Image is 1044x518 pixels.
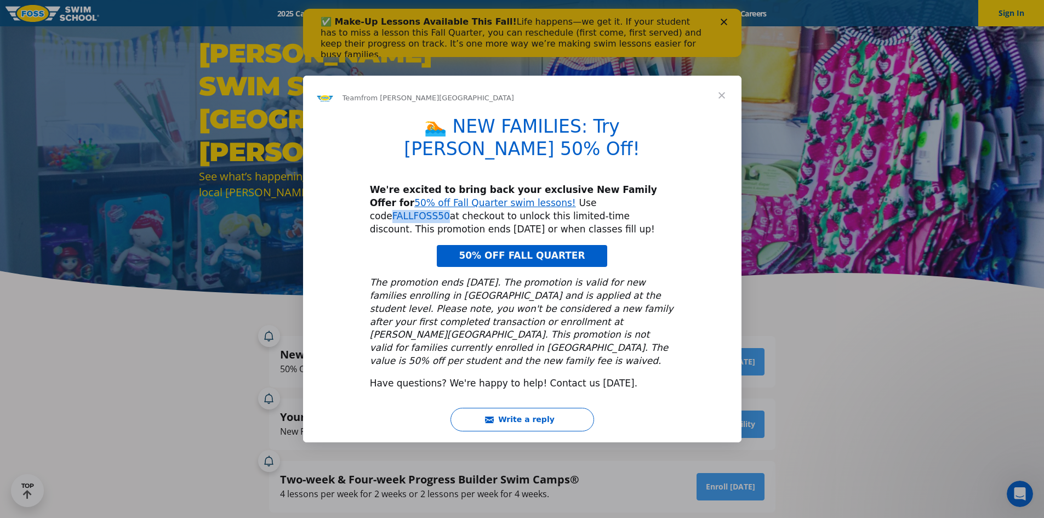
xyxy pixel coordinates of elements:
div: Life happens—we get it. If your student has to miss a lesson this Fall Quarter, you can reschedul... [18,8,403,52]
img: Profile image for Team [316,89,334,106]
span: Close [702,76,741,115]
div: Use code at checkout to unlock this limited-time discount. This promotion ends [DATE] or when cla... [370,184,675,236]
h1: 🏊 NEW FAMILIES: Try [PERSON_NAME] 50% Off! [370,116,675,167]
div: Close [418,10,429,16]
a: 50% OFF FALL QUARTER [437,245,607,267]
a: ! [572,197,576,208]
span: from [PERSON_NAME][GEOGRAPHIC_DATA] [361,94,514,102]
b: We're excited to bring back your exclusive New Family Offer for [370,184,657,208]
div: Have questions? We're happy to help! Contact us [DATE]. [370,377,675,390]
i: The promotion ends [DATE]. The promotion is valid for new families enrolling in [GEOGRAPHIC_DATA]... [370,277,674,366]
a: FALLFOSS50 [392,210,450,221]
button: Write a reply [450,408,594,431]
span: 50% OFF FALL QUARTER [459,250,585,261]
b: ✅ Make-Up Lessons Available This Fall! [18,8,214,18]
span: Team [343,94,361,102]
a: 50% off Fall Quarter swim lessons [414,197,572,208]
